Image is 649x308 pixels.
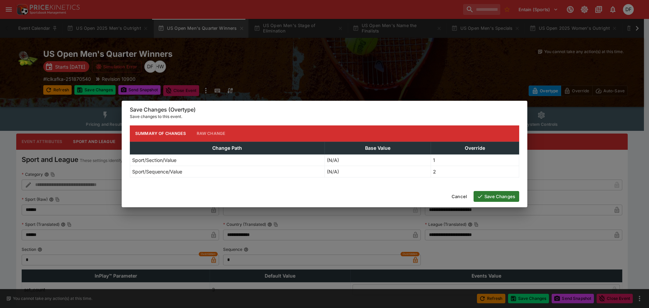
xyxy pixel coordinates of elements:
button: Raw Change [191,125,231,142]
th: Base Value [324,142,431,154]
p: Sport/Sequence/Value [132,168,182,175]
button: Summary of Changes [130,125,191,142]
button: Save Changes [474,191,519,202]
td: (N/A) [324,166,431,177]
th: Override [431,142,519,154]
p: Sport/Section/Value [132,157,176,164]
p: Save changes to this event. [130,113,519,120]
td: 1 [431,154,519,166]
td: (N/A) [324,154,431,166]
td: 2 [431,166,519,177]
th: Change Path [130,142,325,154]
button: Cancel [448,191,471,202]
h6: Save Changes (Overtype) [130,106,519,113]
